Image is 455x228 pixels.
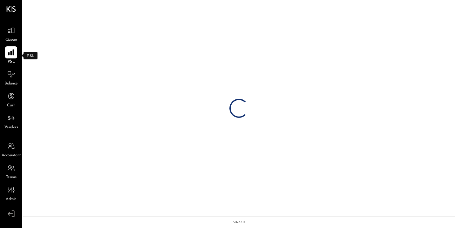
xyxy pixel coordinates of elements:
[24,52,37,59] div: P&L
[0,24,22,43] a: Queue
[0,68,22,87] a: Balance
[0,90,22,109] a: Cash
[0,140,22,158] a: Accountant
[0,184,22,202] a: Admin
[8,59,15,65] span: P&L
[6,175,17,180] span: Teams
[5,37,17,43] span: Queue
[6,197,17,202] span: Admin
[0,46,22,65] a: P&L
[7,103,15,109] span: Cash
[0,112,22,131] a: Vendors
[233,220,245,225] div: v 4.33.0
[2,153,21,158] span: Accountant
[0,162,22,180] a: Teams
[4,125,18,131] span: Vendors
[4,81,18,87] span: Balance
